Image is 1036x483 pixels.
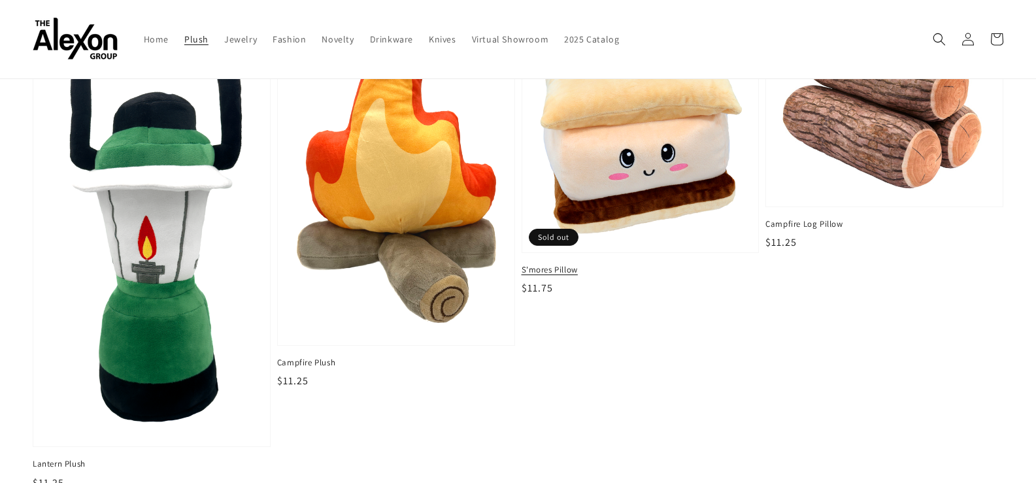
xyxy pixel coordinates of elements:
span: $11.25 [765,235,797,249]
a: S'mores Pillow S'mores Pillow $11.75 [522,12,760,297]
img: S'mores Pillow [532,23,748,242]
span: Sold out [529,229,578,246]
a: Virtual Showroom [464,25,557,53]
span: Jewelry [224,33,257,45]
span: Drinkware [370,33,413,45]
a: Drinkware [362,25,421,53]
span: $11.75 [522,281,553,295]
a: Campfire Plush Campfire Plush $11.25 [277,12,515,389]
span: Plush [184,33,209,45]
span: Novelty [322,33,354,45]
span: Home [144,33,169,45]
img: The Alexon Group [33,18,118,61]
span: Knives [429,33,456,45]
a: Fashion [265,25,314,53]
img: Campfire Plush [291,26,501,332]
span: Fashion [273,33,306,45]
span: Campfire Plush [277,357,515,369]
a: Knives [421,25,464,53]
span: 2025 Catalog [564,33,619,45]
span: $11.25 [277,374,309,388]
span: S'mores Pillow [522,264,760,276]
summary: Search [925,25,954,54]
a: 2025 Catalog [556,25,627,53]
img: Lantern Plush [46,26,257,434]
span: Lantern Plush [33,458,271,470]
a: Campfire Log Pillow Campfire Log Pillow $11.25 [765,12,1003,251]
a: Novelty [314,25,361,53]
img: Campfire Log Pillow [779,26,990,194]
a: Jewelry [216,25,265,53]
a: Plush [176,25,216,53]
span: Campfire Log Pillow [765,218,1003,230]
span: Virtual Showroom [472,33,549,45]
a: Home [136,25,176,53]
